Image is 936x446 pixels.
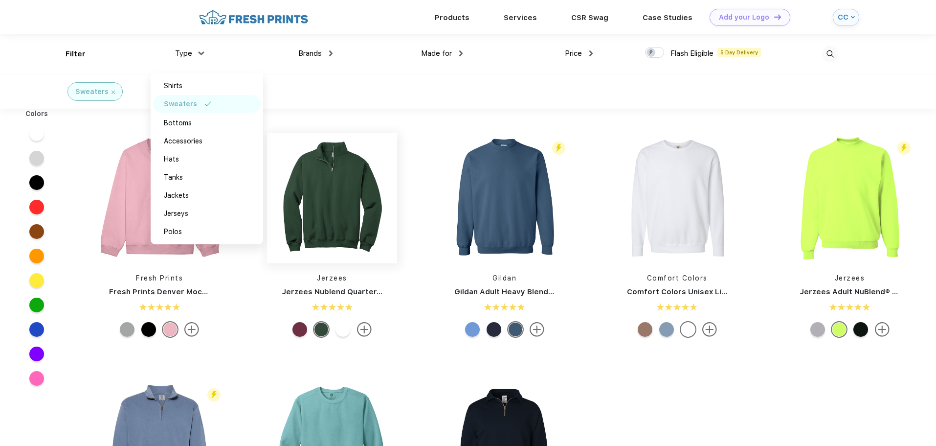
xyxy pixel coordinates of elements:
[204,101,212,106] img: filter_selected.svg
[454,287,664,296] a: Gildan Adult Heavy Blend Adult 8 Oz. 50/50 Fleece Crew
[335,322,350,337] div: White
[198,51,204,55] img: dropdown.png
[164,136,202,146] div: Accessories
[851,15,855,19] img: arrow_down_blue.svg
[94,133,224,263] img: func=resize&h=266
[785,133,915,263] img: func=resize&h=266
[589,50,593,56] img: dropdown.png
[298,49,322,58] span: Brands
[164,172,183,183] div: Tanks
[120,322,134,337] div: Heathered Grey
[357,322,372,337] img: more.svg
[875,322,890,337] img: more.svg
[681,322,695,337] div: White
[184,322,199,337] img: more.svg
[702,322,717,337] img: more.svg
[164,190,189,201] div: Jackets
[638,322,652,337] div: Espresso
[75,87,109,97] div: Sweaters
[141,322,156,337] div: Black
[207,388,221,401] img: flash_active_toggle.svg
[647,274,708,282] a: Comfort Colors
[492,274,516,282] a: Gildan
[196,9,311,26] img: fo%20logo%202.webp
[267,133,397,263] img: func=resize&h=266
[612,133,742,263] img: func=resize&h=266
[421,49,452,58] span: Made for
[164,209,188,219] div: Jerseys
[164,81,182,91] div: Shirts
[571,13,608,22] a: CSR Swag
[838,13,848,22] div: CC
[317,274,347,282] a: Jerzees
[440,133,570,263] img: func=resize&h=266
[552,141,565,155] img: flash_active_toggle.svg
[853,322,868,337] div: Forest Green
[164,118,192,128] div: Bottoms
[292,322,307,337] div: Maroon
[18,109,56,119] div: Colors
[774,14,781,20] img: DT
[832,322,847,337] div: Safety Green
[136,274,183,282] a: Fresh Prints
[175,49,192,58] span: Type
[487,322,501,337] div: Hth Dark Navy
[164,154,179,164] div: Hats
[822,46,838,62] img: desktop_search.svg
[329,50,333,56] img: dropdown.png
[66,48,86,60] div: Filter
[508,322,523,337] div: Indigo Blue
[435,13,469,22] a: Products
[719,13,769,22] div: Add your Logo
[164,99,197,109] div: Sweaters
[314,322,329,337] div: Forest Green
[465,322,480,337] div: Carolina Blue
[111,91,115,94] img: filter_cancel.svg
[459,50,463,56] img: dropdown.png
[504,13,537,22] a: Services
[530,322,544,337] img: more.svg
[565,49,582,58] span: Price
[659,322,674,337] div: Blue Jean
[835,274,865,282] a: Jerzees
[627,287,870,296] a: Comfort Colors Unisex Lightweight Cotton Crewneck Sweatshirt
[670,49,713,58] span: Flash Eligible
[897,141,911,155] img: flash_active_toggle.svg
[282,287,484,296] a: Jerzees Nublend Quarter-Zip Cadet Collar Sweatshirt
[163,322,178,337] div: Pink
[810,322,825,337] div: Ash
[109,287,321,296] a: Fresh Prints Denver Mock Neck Heavyweight Sweatshirt
[164,227,182,237] div: Polos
